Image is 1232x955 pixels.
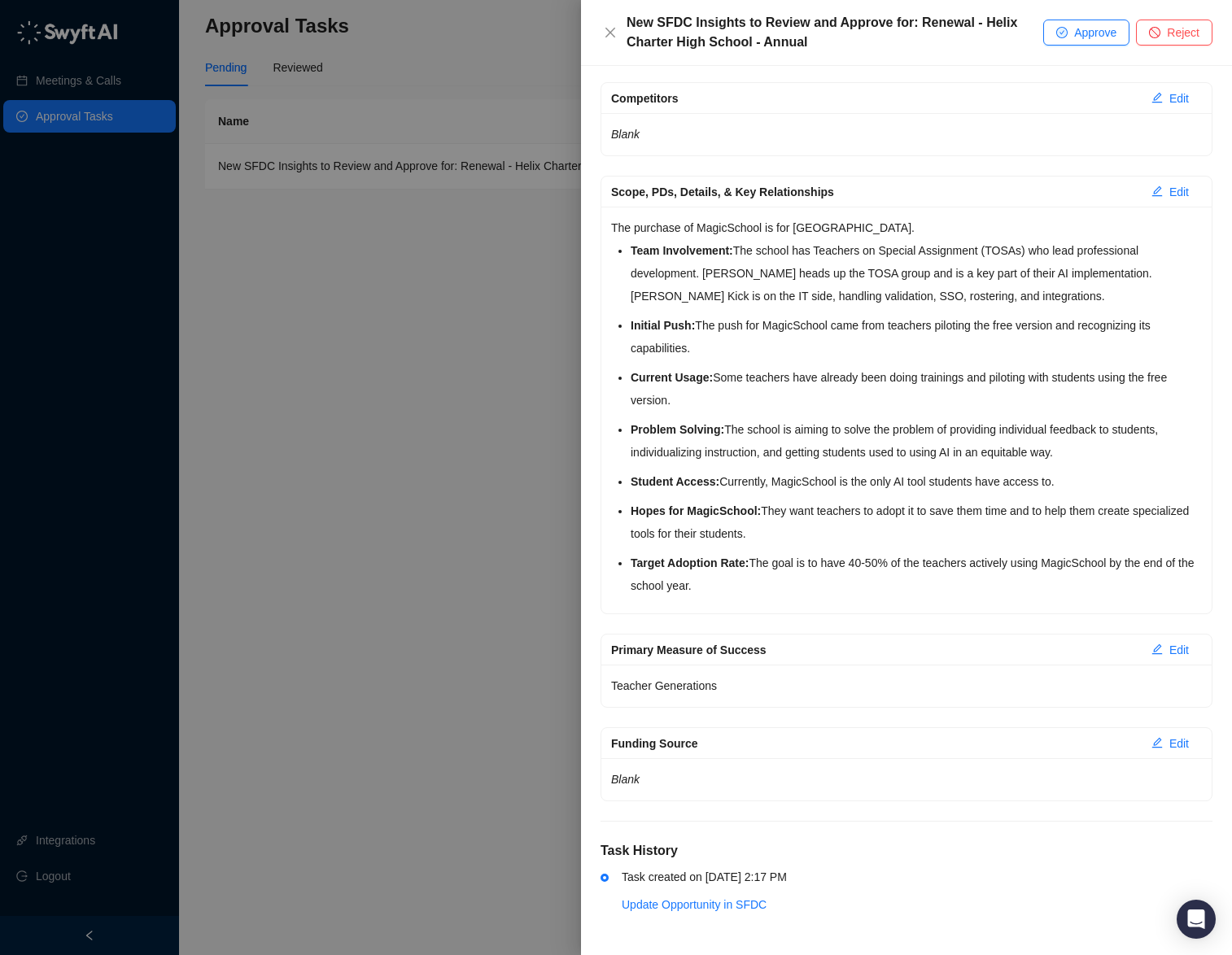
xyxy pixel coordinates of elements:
[631,319,695,332] strong: Initial Push:
[1151,92,1163,103] span: edit
[631,470,1202,493] li: Currently, MagicSchool is the only AI tool students have access to.
[1151,185,1163,197] span: edit
[604,26,617,39] span: close
[1169,641,1189,659] span: Edit
[1169,735,1189,752] span: Edit
[631,475,719,488] strong: Student Access:
[611,183,1138,201] div: Scope, PDs, Details, & Key Relationships
[631,239,1202,307] li: The school has Teachers on Special Assignment (TOSAs) who lead professional development. [PERSON_...
[631,423,724,436] strong: Problem Solving:
[631,244,733,257] strong: Team Involvement:
[611,128,640,141] em: Blank
[1138,85,1202,111] button: Edit
[631,504,761,517] strong: Hopes for MagicSchool:
[1149,27,1160,38] span: stop
[1136,20,1212,46] button: Reject
[1043,20,1129,46] button: Approve
[611,89,1138,107] div: Competitors
[1151,643,1163,655] span: edit
[631,366,1202,412] li: Some teachers have already been doing trainings and piloting with students using the free version.
[601,23,620,42] button: Close
[631,314,1202,360] li: The push for MagicSchool came from teachers piloting the free version and recognizing its capabil...
[1138,179,1202,205] button: Edit
[601,841,1212,861] h5: Task History
[611,674,1202,697] p: Teacher Generations
[1138,637,1202,663] button: Edit
[1074,24,1116,41] span: Approve
[627,13,1043,52] div: New SFDC Insights to Review and Approve for: Renewal - Helix Charter High School - Annual
[1169,89,1189,107] span: Edit
[631,371,713,384] strong: Current Usage:
[1138,730,1202,757] button: Edit
[622,870,787,883] span: Task created on [DATE] 2:17 PM
[1056,27,1068,38] span: check-circle
[631,552,1202,597] li: The goal is to have 40-50% of the teachers actively using MagicSchool by the end of the school year.
[1151,737,1163,748] span: edit
[611,773,640,786] em: Blank
[1169,183,1189,201] span: Edit
[611,216,1202,239] p: The purchase of MagicSchool is for [GEOGRAPHIC_DATA].
[631,556,749,569] strong: Target Adoption Rate:
[611,735,1138,752] div: Funding Source
[631,418,1202,464] li: The school is aiming to solve the problem of providing individual feedback to students, individua...
[1177,900,1216,939] div: Open Intercom Messenger
[631,499,1202,545] li: They want teachers to adopt it to save them time and to help them create specialized tools for th...
[611,641,1138,659] div: Primary Measure of Success
[1167,24,1199,41] span: Reject
[622,898,767,911] a: Update Opportunity in SFDC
